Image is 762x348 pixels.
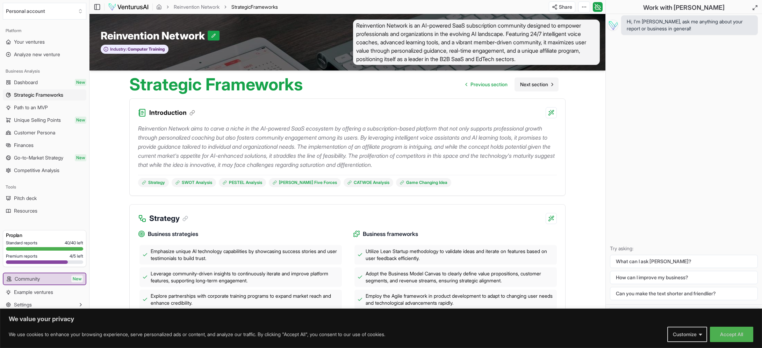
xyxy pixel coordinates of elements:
[3,140,86,151] a: Finances
[14,301,32,308] span: Settings
[3,152,86,163] a: Go-to-Market StrategyNew
[138,178,169,187] a: Strategy
[627,18,752,32] span: Hi, I'm [PERSON_NAME], ask me anything about your report or business in general!
[3,36,86,47] a: Your ventures
[65,240,83,246] span: 40 / 40 left
[3,193,86,204] a: Pitch deck
[6,232,83,239] h3: Pro plan
[520,81,548,88] span: Next section
[3,165,86,176] a: Competitive Analysis
[610,287,758,300] button: Can you make the text shorter and friendlier?
[110,46,127,52] span: Industry:
[396,178,451,187] a: Game Changing Idea
[75,154,86,161] span: New
[101,29,208,42] span: Reinvention Network
[14,289,53,296] span: Example ventures
[174,3,220,10] a: Reinvention Network
[460,77,559,91] nav: pagination
[151,248,339,262] span: Emphasize unique AI technology capabilities by showcasing success stories and user testimonials t...
[549,1,575,13] button: Share
[14,142,34,149] span: Finances
[129,76,303,93] h1: Strategic Frameworks
[3,102,86,113] a: Path to an MVP
[269,178,341,187] a: [PERSON_NAME] Five Forces
[3,273,86,284] a: CommunityNew
[607,20,618,31] img: Vera
[138,124,557,169] p: Reinvention Network aims to carve a niche in the AI-powered SaaS ecosystem by offering a subscrip...
[9,315,753,323] p: We value your privacy
[3,114,86,126] a: Unique Selling PointsNew
[172,178,216,187] a: SWOT Analysis
[71,275,83,282] span: New
[9,330,385,339] p: We use cookies to enhance your browsing experience, serve personalized ads or content, and analyz...
[151,293,339,306] span: Explore partnerships with corporate training programs to expand market reach and enhance credibil...
[251,4,278,10] span: Frameworks
[219,178,266,187] a: PESTEL Analysis
[3,205,86,216] a: Resources
[3,299,86,310] button: Settings
[156,3,278,10] nav: breadcrumb
[6,240,37,246] span: Standard reports
[353,20,600,65] span: Reinvention Network is an AI-powered SaaS subscription community designed to empower professional...
[108,3,149,11] img: logo
[3,127,86,138] a: Customer Persona
[14,129,55,136] span: Customer Persona
[75,79,86,86] span: New
[3,89,86,101] a: Strategic Frameworks
[14,51,60,58] span: Analyze new venture
[14,167,59,174] span: Competitive Analysis
[470,81,508,88] span: Previous section
[3,49,86,60] a: Analyze new venture
[366,270,554,284] span: Adopt the Business Model Canvas to clearly define value propositions, customer segments, and reve...
[366,248,554,262] span: Utilize Lean Startup methodology to validate ideas and iterate on features based on user feedback...
[710,327,753,342] button: Accept All
[14,91,63,98] span: Strategic Frameworks
[15,275,40,282] span: Community
[3,287,86,298] a: Example ventures
[149,108,195,118] h3: Introduction
[3,182,86,193] div: Tools
[6,253,37,259] span: Premium reports
[610,255,758,268] button: What can I ask [PERSON_NAME]?
[70,253,83,259] span: 4 / 5 left
[148,230,198,238] span: Business strategies
[363,230,418,238] span: Business frameworks
[14,117,61,124] span: Unique Selling Points
[3,66,86,77] div: Business Analysis
[559,3,572,10] span: Share
[3,3,86,20] button: Select an organization
[149,213,188,224] h3: Strategy
[14,207,37,214] span: Resources
[643,3,725,13] h2: Work with [PERSON_NAME]
[3,77,86,88] a: DashboardNew
[366,293,554,306] span: Employ the Agile framework in product development to adapt to changing user needs and technologic...
[151,270,339,284] span: Leverage community-driven insights to continuously iterate and improve platform features, support...
[14,79,38,86] span: Dashboard
[667,327,707,342] button: Customize
[14,154,63,161] span: Go-to-Market Strategy
[610,245,758,252] p: Try asking:
[515,77,559,91] a: Go to next page
[460,77,513,91] a: Go to previous page
[14,104,48,111] span: Path to an MVP
[14,195,37,202] span: Pitch deck
[101,45,168,54] button: Industry:Computer Training
[75,117,86,124] span: New
[127,46,165,52] span: Computer Training
[231,3,278,10] span: StrategicFrameworks
[3,25,86,36] div: Platform
[610,271,758,284] button: How can I improve my business?
[14,38,45,45] span: Your ventures
[344,178,393,187] a: CATWOE Analysis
